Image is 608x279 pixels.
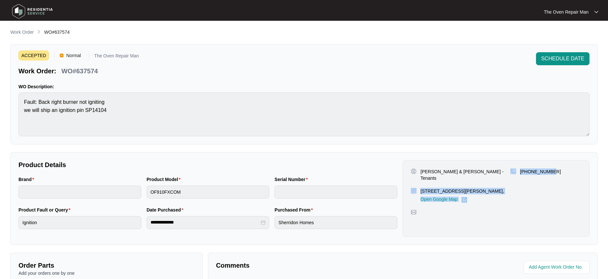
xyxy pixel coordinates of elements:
label: Serial Number [274,176,310,183]
label: Product Model [147,176,183,183]
img: user-pin [411,168,417,174]
img: residentia service logo [10,2,55,21]
label: Brand [18,176,37,183]
p: Product Details [18,160,397,169]
img: Link-External [461,197,467,203]
input: Product Fault or Query [18,216,141,229]
p: WO#637574 [61,67,98,76]
img: map-pin [510,168,516,174]
p: The Oven Repair Man [94,54,139,60]
input: Date Purchased [151,219,260,226]
p: Order Parts [18,261,195,270]
img: map-pin [411,209,417,215]
a: Work Order [9,29,35,36]
img: Vercel Logo [60,54,64,57]
p: Comments [216,261,398,270]
label: Date Purchased [147,207,186,213]
input: Product Model [147,186,270,199]
a: Open Google Map [420,197,467,203]
p: The Oven Repair Man [544,9,589,15]
input: Purchased From [274,216,397,229]
input: Add Agent Work Order No. [529,263,586,271]
p: [PHONE_NUMBER] [520,168,561,175]
button: SCHEDULE DATE [536,52,590,65]
p: WO Description: [18,83,590,90]
input: Brand [18,186,141,199]
img: chevron-right [36,29,42,34]
p: [STREET_ADDRESS][PERSON_NAME], [420,188,504,194]
p: [PERSON_NAME] & [PERSON_NAME] - Tenants [420,168,510,181]
span: ACCEPTED [18,51,49,60]
img: map-pin [411,188,417,194]
span: WO#637574 [44,30,70,35]
img: dropdown arrow [594,10,598,14]
p: Work Order [10,29,34,35]
span: SCHEDULE DATE [541,55,584,63]
p: Work Order: [18,67,56,76]
p: Add your orders one by one [18,270,195,276]
input: Serial Number [274,186,397,199]
textarea: Fault: Back right burner not igniting we will ship an ignition pin SP14104 [18,92,590,136]
span: Normal [64,51,83,60]
label: Product Fault or Query [18,207,73,213]
label: Purchased From [274,207,315,213]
